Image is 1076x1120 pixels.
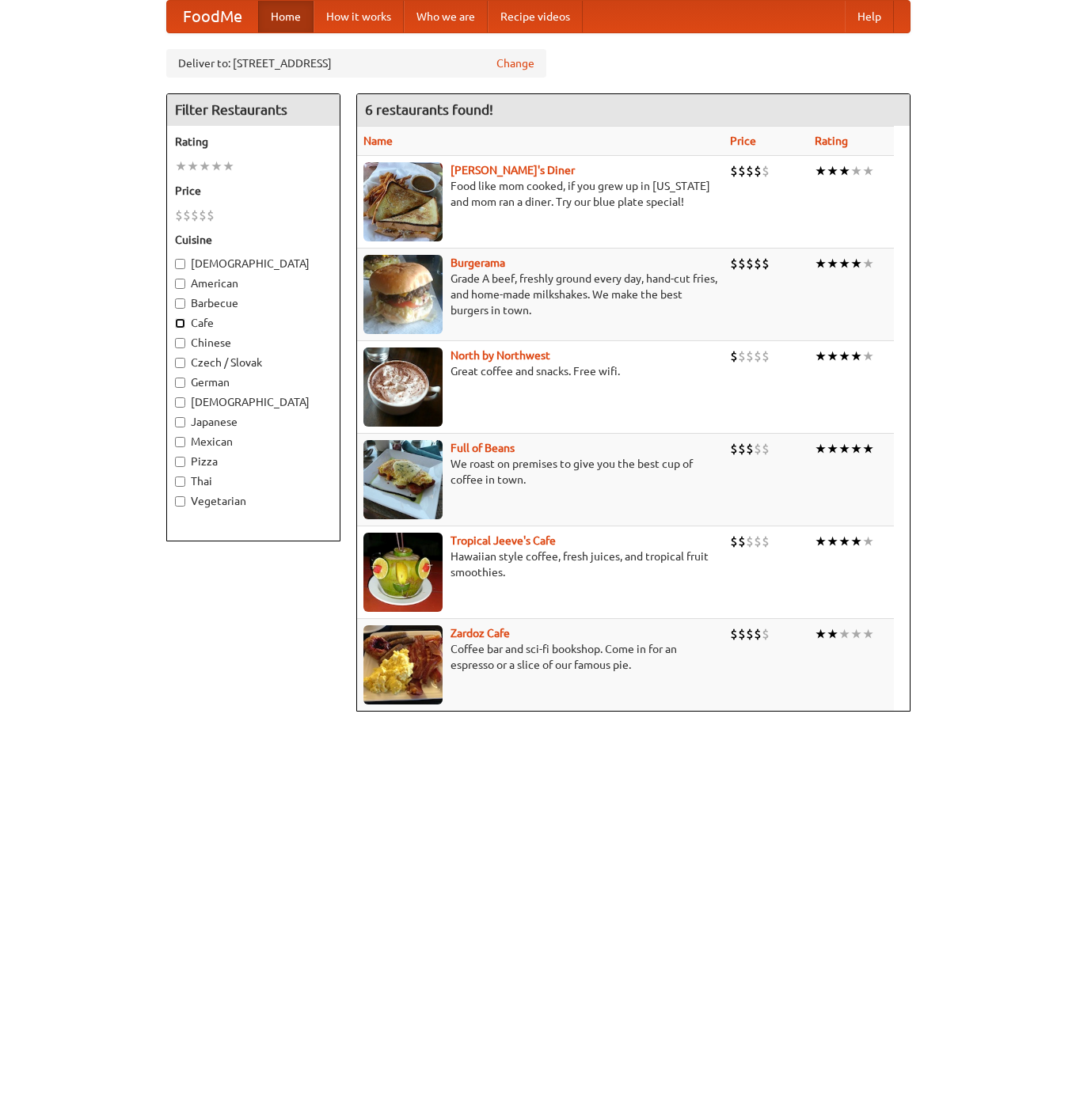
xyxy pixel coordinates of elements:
[850,625,862,643] li: ★
[730,135,756,147] a: Price
[827,440,838,457] li: ★
[363,271,717,318] p: Grade A beef, freshly ground every day, hand-cut fries, and home-made milkshakes. We make the bes...
[211,158,222,175] li: ★
[363,347,443,427] img: north.jpg
[754,533,762,550] li: $
[754,440,762,457] li: $
[862,533,874,550] li: ★
[175,358,185,368] input: Czech / Slovak
[363,641,717,673] p: Coffee bar and sci-fi bookshop. Come in for an espresso or a slice of our famous pie.
[314,1,404,32] a: How it works
[363,255,443,334] img: burgerama.jpg
[850,162,862,180] li: ★
[762,533,770,550] li: $
[451,164,575,177] a: [PERSON_NAME]'s Diner
[258,1,314,32] a: Home
[815,162,827,180] li: ★
[738,162,746,180] li: $
[862,625,874,643] li: ★
[827,162,838,180] li: ★
[738,625,746,643] li: $
[838,347,850,365] li: ★
[451,349,550,362] b: North by Northwest
[175,232,332,248] h5: Cuisine
[166,49,546,78] div: Deliver to: [STREET_ADDRESS]
[746,255,754,272] li: $
[167,94,340,126] h4: Filter Restaurants
[363,363,717,379] p: Great coffee and snacks. Free wifi.
[175,158,187,175] li: ★
[451,256,505,269] a: Burgerama
[862,347,874,365] li: ★
[199,158,211,175] li: ★
[746,162,754,180] li: $
[175,318,185,328] input: Cafe
[175,335,332,351] label: Chinese
[488,1,583,32] a: Recipe videos
[754,625,762,643] li: $
[175,295,332,311] label: Barbecue
[754,255,762,272] li: $
[207,207,215,224] li: $
[451,442,515,454] a: Full of Beans
[175,338,185,348] input: Chinese
[845,1,894,32] a: Help
[762,255,770,272] li: $
[815,255,827,272] li: ★
[496,55,534,71] a: Change
[838,625,850,643] li: ★
[175,275,332,291] label: American
[815,533,827,550] li: ★
[167,1,258,32] a: FoodMe
[838,255,850,272] li: ★
[838,533,850,550] li: ★
[850,440,862,457] li: ★
[175,476,185,487] input: Thai
[175,457,185,467] input: Pizza
[404,1,488,32] a: Who we are
[730,347,738,365] li: $
[730,255,738,272] li: $
[850,347,862,365] li: ★
[363,162,443,241] img: sallys.jpg
[838,162,850,180] li: ★
[850,533,862,550] li: ★
[815,135,848,147] a: Rating
[175,378,185,388] input: German
[827,347,838,365] li: ★
[862,255,874,272] li: ★
[363,625,443,704] img: zardoz.jpg
[175,355,332,370] label: Czech / Slovak
[451,534,556,547] a: Tropical Jeeve's Cafe
[175,374,332,390] label: German
[175,493,332,509] label: Vegetarian
[175,134,332,150] h5: Rating
[762,625,770,643] li: $
[175,207,183,224] li: $
[175,394,332,410] label: [DEMOGRAPHIC_DATA]
[827,625,838,643] li: ★
[363,178,717,210] p: Food like mom cooked, if you grew up in [US_STATE] and mom ran a diner. Try our blue plate special!
[730,162,738,180] li: $
[746,533,754,550] li: $
[175,454,332,469] label: Pizza
[365,102,493,117] ng-pluralize: 6 restaurants found!
[175,259,185,269] input: [DEMOGRAPHIC_DATA]
[175,256,332,271] label: [DEMOGRAPHIC_DATA]
[363,440,443,519] img: beans.jpg
[363,456,717,488] p: We roast on premises to give you the best cup of coffee in town.
[222,158,234,175] li: ★
[762,162,770,180] li: $
[738,255,746,272] li: $
[175,473,332,489] label: Thai
[191,207,199,224] li: $
[862,440,874,457] li: ★
[850,255,862,272] li: ★
[451,627,510,640] a: Zardoz Cafe
[730,533,738,550] li: $
[175,298,185,309] input: Barbecue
